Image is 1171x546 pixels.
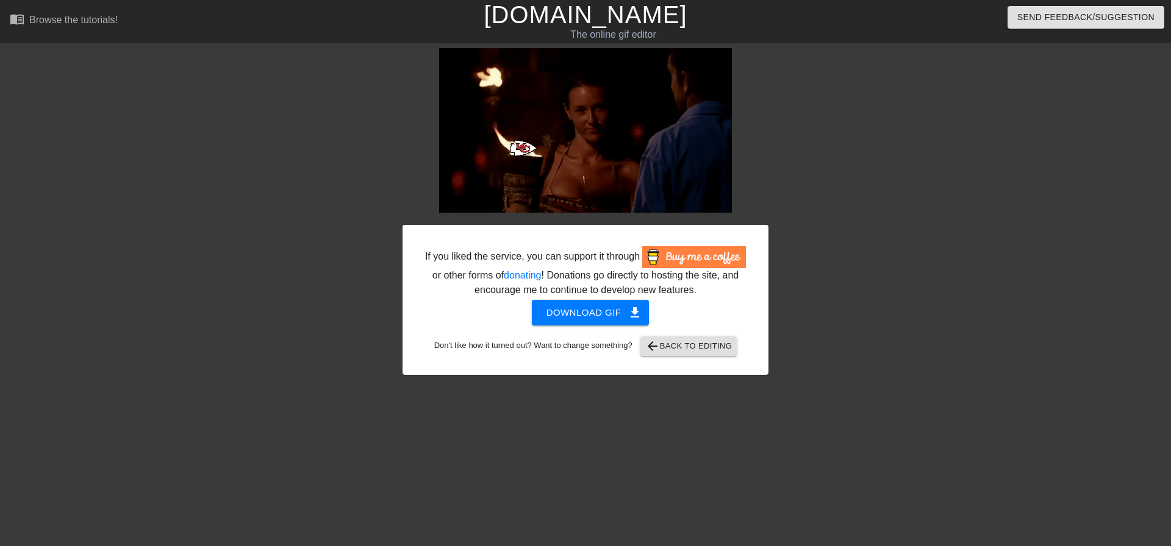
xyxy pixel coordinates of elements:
a: Download gif [522,307,650,317]
a: Browse the tutorials! [10,12,118,30]
span: Download gif [546,305,635,321]
img: ZwTsPuAC.gif [439,48,732,213]
div: If you liked the service, you can support it through or other forms of ! Donations go directly to... [424,246,747,297]
div: Browse the tutorials! [29,15,118,25]
a: [DOMAIN_NAME] [484,1,687,28]
button: Download gif [532,300,650,325]
span: arrow_back [645,339,660,353]
a: donating [504,270,541,280]
span: Back to Editing [645,339,732,353]
div: Don't like how it turned out? Want to change something? [421,336,750,356]
span: Send Feedback/Suggestion [1017,10,1155,25]
img: Buy Me A Coffee [642,246,746,268]
span: menu_book [10,12,24,26]
button: Back to Editing [640,336,737,356]
button: Send Feedback/Suggestion [1008,6,1164,29]
div: The online gif editor [396,27,830,42]
span: get_app [628,305,642,320]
